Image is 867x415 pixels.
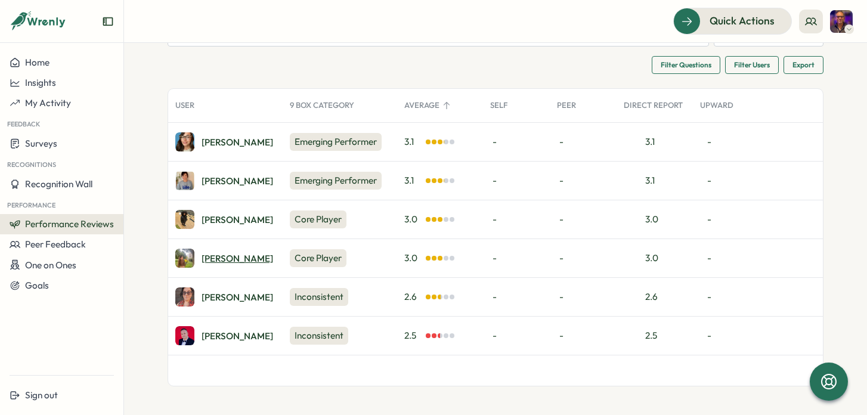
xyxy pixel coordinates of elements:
[645,290,658,303] div: 2.6
[483,317,550,355] div: -
[483,123,550,161] div: -
[725,56,779,74] button: Filter Users
[175,132,273,151] a: Angel Yebra[PERSON_NAME]
[102,16,114,27] button: Expand sidebar
[645,252,658,265] div: 3.0
[168,94,283,117] div: User
[645,174,655,187] div: 3.1
[693,94,760,117] div: Upward
[404,252,423,265] span: 3.0
[483,239,550,277] div: -
[290,210,346,228] div: Core Player
[25,77,56,88] span: Insights
[25,138,57,149] span: Surveys
[175,210,273,229] a: Jay Murphy[PERSON_NAME]
[25,57,49,68] span: Home
[550,278,617,316] div: -
[175,132,194,151] img: Angel Yebra
[693,239,760,277] div: -
[404,135,423,148] span: 3.1
[175,287,194,306] img: Kate Blackburn
[645,135,655,148] div: 3.1
[25,218,114,230] span: Performance Reviews
[25,239,86,250] span: Peer Feedback
[290,133,382,151] div: Emerging Performer
[202,254,273,263] div: [PERSON_NAME]
[175,171,273,190] a: Samantha Broomfield[PERSON_NAME]
[175,249,194,268] img: Amber Stroyan
[645,213,658,226] div: 3.0
[202,332,273,340] div: [PERSON_NAME]
[175,249,273,268] a: Amber Stroyan[PERSON_NAME]
[617,94,693,117] div: Direct Report
[693,317,760,355] div: -
[693,123,760,161] div: -
[693,200,760,239] div: -
[550,123,617,161] div: -
[483,94,550,117] div: Self
[175,287,273,306] a: Kate Blackburn[PERSON_NAME]
[550,317,617,355] div: -
[550,200,617,239] div: -
[202,293,273,302] div: [PERSON_NAME]
[404,174,423,187] span: 3.1
[483,278,550,316] div: -
[404,329,423,342] span: 2.5
[830,10,853,33] img: Adrian Pearcey
[290,288,348,306] div: Inconsistent
[483,162,550,200] div: -
[202,138,273,147] div: [PERSON_NAME]
[25,97,71,109] span: My Activity
[661,57,711,73] span: Filter Questions
[175,326,273,345] a: Steven[PERSON_NAME]
[693,162,760,200] div: -
[645,329,657,342] div: 2.5
[550,162,617,200] div: -
[710,13,775,29] span: Quick Actions
[734,57,770,73] span: Filter Users
[784,56,823,74] button: Export
[290,249,346,267] div: Core Player
[550,239,617,277] div: -
[404,290,423,303] span: 2.6
[693,278,760,316] div: -
[25,389,58,401] span: Sign out
[404,213,423,226] span: 3.0
[175,171,194,190] img: Samantha Broomfield
[550,94,617,117] div: Peer
[792,57,815,73] span: Export
[483,200,550,239] div: -
[175,210,194,229] img: Jay Murphy
[673,8,792,34] button: Quick Actions
[202,176,273,185] div: [PERSON_NAME]
[290,172,382,190] div: Emerging Performer
[652,56,720,74] button: Filter Questions
[25,280,49,291] span: Goals
[25,259,76,271] span: One on Ones
[283,94,397,117] div: 9 Box Category
[202,215,273,224] div: [PERSON_NAME]
[25,178,92,190] span: Recognition Wall
[175,326,194,345] img: Steven
[290,327,348,345] div: Inconsistent
[397,94,483,117] div: Average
